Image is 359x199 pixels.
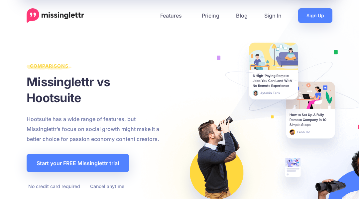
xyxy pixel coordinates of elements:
[27,74,168,106] h1: Missinglettr vs Hootsuite
[27,154,129,172] a: Start your FREE Missinglettr trial
[27,63,72,72] span: Comparisons
[256,8,290,23] a: Sign In
[228,8,256,23] a: Blog
[88,182,124,190] li: Cancel anytime
[152,8,193,23] a: Features
[27,8,84,23] a: Home
[193,8,228,23] a: Pricing
[27,114,168,144] p: Hootsuite has a wide range of features, but Missinglettr’s focus on social growth might make it a...
[27,182,80,190] li: No credit card required
[298,8,332,23] a: Sign Up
